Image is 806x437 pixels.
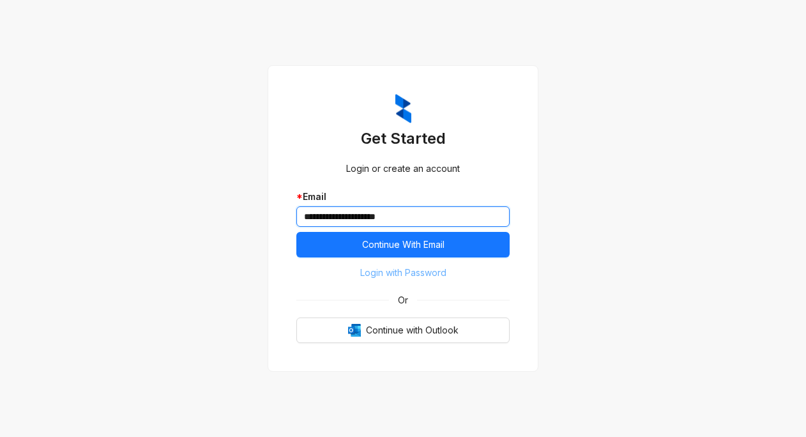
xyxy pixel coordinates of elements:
div: Email [296,190,510,204]
img: Outlook [348,324,361,337]
h3: Get Started [296,128,510,149]
button: OutlookContinue with Outlook [296,318,510,343]
span: Or [389,293,417,307]
span: Continue With Email [362,238,445,252]
button: Continue With Email [296,232,510,257]
div: Login or create an account [296,162,510,176]
span: Continue with Outlook [366,323,459,337]
img: ZumaIcon [395,94,411,123]
span: Login with Password [360,266,446,280]
button: Login with Password [296,263,510,283]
